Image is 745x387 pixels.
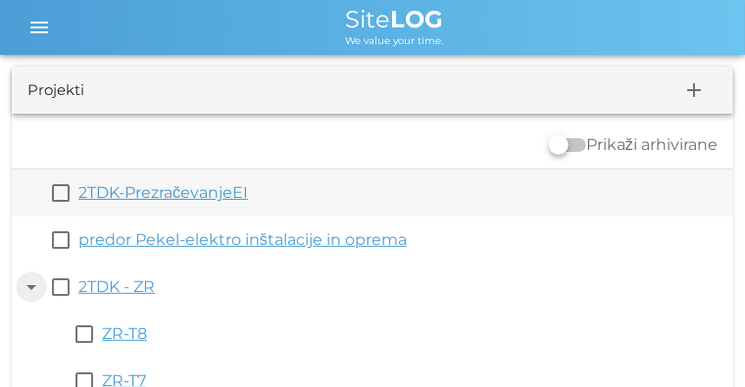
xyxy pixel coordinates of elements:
button: check_box_outline_blank [49,228,73,252]
div: Projekti [27,79,84,102]
div: Pripomoček za klepet [647,293,745,387]
button: check_box_outline_blank [49,275,73,299]
a: 2TDK-PrezračevanjeEI [78,183,248,202]
span: Site [346,5,444,33]
a: predor Pekel-elektro inštalacije in oprema [78,230,407,249]
iframe: Chat Widget [647,293,745,387]
label: Prikaži arhivirane [586,135,718,155]
button: check_box_outline_blank [49,181,73,205]
i: add [682,78,706,102]
button: arrow_drop_down [20,275,43,299]
span: We value your time. [346,34,444,47]
button: check_box_outline_blank [73,322,96,346]
i: menu [27,16,51,39]
a: ZR-T8 [102,324,147,343]
b: LOG [391,5,444,33]
a: 2TDK - ZR [78,277,155,296]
